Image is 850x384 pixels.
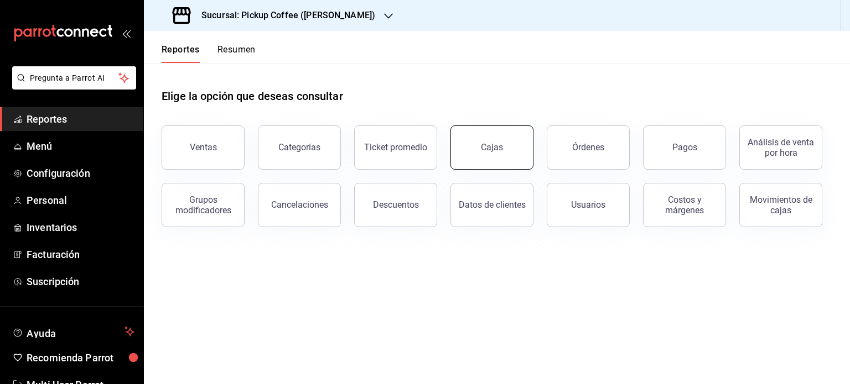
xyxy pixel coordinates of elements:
[122,29,131,38] button: open_drawer_menu
[27,350,134,365] span: Recomienda Parrot
[162,183,245,227] button: Grupos modificadores
[190,142,217,152] div: Ventas
[162,88,343,104] h1: Elige la opción que deseas consultar
[747,194,815,215] div: Movimientos de cajas
[547,125,630,170] button: Órdenes
[8,80,136,92] a: Pregunta a Parrot AI
[364,142,427,152] div: Ticket promedio
[643,125,726,170] button: Pagos
[27,325,120,338] span: Ayuda
[571,199,605,210] div: Usuarios
[169,194,237,215] div: Grupos modificadores
[278,142,320,152] div: Categorías
[258,183,341,227] button: Cancelaciones
[354,125,437,170] button: Ticket promedio
[739,183,822,227] button: Movimientos de cajas
[572,142,604,152] div: Órdenes
[27,139,134,154] span: Menú
[373,199,419,210] div: Descuentos
[354,183,437,227] button: Descuentos
[481,142,503,152] div: Cajas
[27,274,134,289] span: Suscripción
[12,66,136,90] button: Pregunta a Parrot AI
[747,137,815,158] div: Análisis de venta por hora
[162,44,256,63] div: navigation tabs
[217,44,256,63] button: Resumen
[30,72,119,84] span: Pregunta a Parrot AI
[27,193,134,208] span: Personal
[650,194,719,215] div: Costos y márgenes
[547,183,630,227] button: Usuarios
[258,125,341,170] button: Categorías
[271,199,328,210] div: Cancelaciones
[27,112,134,127] span: Reportes
[450,125,533,170] button: Cajas
[193,9,375,22] h3: Sucursal: Pickup Coffee ([PERSON_NAME])
[450,183,533,227] button: Datos de clientes
[643,183,726,227] button: Costos y márgenes
[739,125,822,170] button: Análisis de venta por hora
[672,142,697,152] div: Pagos
[459,199,526,210] div: Datos de clientes
[27,247,134,262] span: Facturación
[162,44,200,63] button: Reportes
[162,125,245,170] button: Ventas
[27,166,134,181] span: Configuración
[27,220,134,235] span: Inventarios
